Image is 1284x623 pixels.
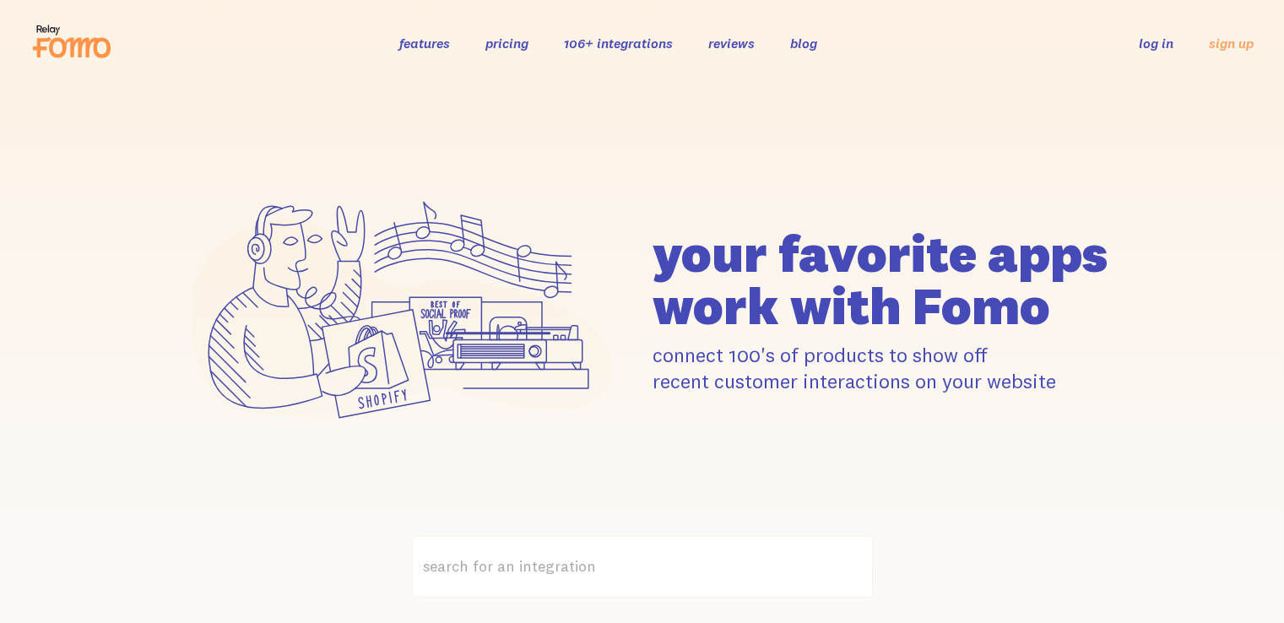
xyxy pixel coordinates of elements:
a: features [399,35,450,51]
a: reviews [708,35,755,51]
a: blog [790,35,817,51]
h1: your favorite apps work with Fomo [653,227,1113,332]
p: connect 100's of products to show off recent customer interactions on your website [653,342,1113,394]
a: pricing [485,35,528,51]
a: log in [1139,35,1173,51]
a: 106+ integrations [564,35,673,51]
label: search for an integration [412,536,873,598]
a: sign up [1209,35,1254,52]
